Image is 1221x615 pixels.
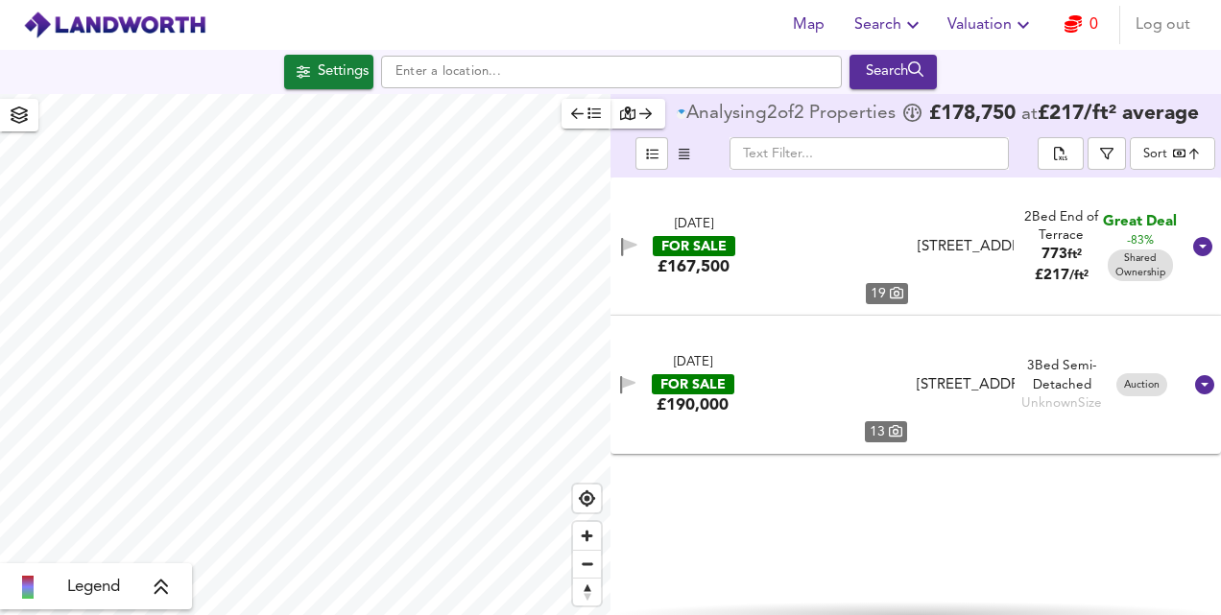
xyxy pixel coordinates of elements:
[610,316,1221,454] div: [DATE]FOR SALE£190,000 13 [STREET_ADDRESS]3Bed Semi-DetachedUnknownSize Auction
[1116,378,1167,392] span: Auction
[1035,269,1089,283] span: £ 217
[653,236,735,256] div: FOR SALE
[1038,137,1084,170] div: split button
[1065,12,1098,38] a: 0
[573,578,601,605] button: Reset bearing to north
[850,55,937,89] div: Run Your Search
[658,256,730,277] div: £167,500
[730,137,1009,170] input: Text Filter...
[657,394,729,415] div: £190,000
[1127,233,1154,249] span: -83%
[573,579,601,605] span: Reset bearing to north
[767,105,778,124] span: 2
[748,327,907,442] a: 13
[929,105,1016,124] span: £ 178,750
[785,12,831,38] span: Map
[675,216,713,234] div: [DATE]
[854,12,924,38] span: Search
[866,283,908,304] div: 19
[381,56,842,88] input: Enter a location...
[67,576,120,599] span: Legend
[677,105,900,124] div: of Propert ies
[652,374,734,394] div: FOR SALE
[794,105,804,124] span: 2
[573,485,601,512] button: Find my location
[1128,6,1198,44] button: Log out
[674,354,712,372] div: [DATE]
[1191,235,1214,258] svg: Show Details
[1136,12,1190,38] span: Log out
[917,375,1015,395] div: [STREET_ADDRESS]
[854,59,932,84] div: Search
[850,55,937,89] button: Search
[1021,208,1100,246] div: 2 Bed End of Terrace
[1021,357,1102,394] div: 3 Bed Semi-Detached
[284,55,373,89] button: Settings
[918,237,1015,257] div: [STREET_ADDRESS]
[909,375,1022,395] div: 42 Princes Street, Southend-on-Sea, Essex, SS1 1QA
[1021,106,1038,124] span: at
[1103,212,1177,232] span: Great Deal
[573,522,601,550] button: Zoom in
[284,55,373,89] div: Click to configure Search Settings
[1067,248,1082,261] span: ft²
[23,11,206,39] img: logo
[1041,248,1067,262] span: 773
[947,12,1035,38] span: Valuation
[318,59,369,84] div: Settings
[1130,137,1215,170] div: Sort
[1050,6,1112,44] button: 0
[1143,145,1167,163] div: Sort
[610,177,1221,316] div: [DATE]FOR SALE£167,500 19 [STREET_ADDRESS]2Bed End of Terrace773ft²£217/ft² Great Deal-83%SharedO...
[865,421,907,442] div: 13
[1021,394,1102,413] div: Unknown Size
[940,6,1042,44] button: Valuation
[1038,104,1199,124] span: £ 217 / ft² average
[573,550,601,578] button: Zoom out
[1193,373,1216,396] svg: Show Details
[749,189,908,304] a: 19
[910,237,1022,257] div: Christchurch Road, Southend-on-Sea, Essex
[686,105,767,124] div: Analysing
[1069,270,1089,282] span: / ft²
[1108,251,1173,280] span: Shared Ownership
[847,6,932,44] button: Search
[778,6,839,44] button: Map
[573,551,601,578] span: Zoom out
